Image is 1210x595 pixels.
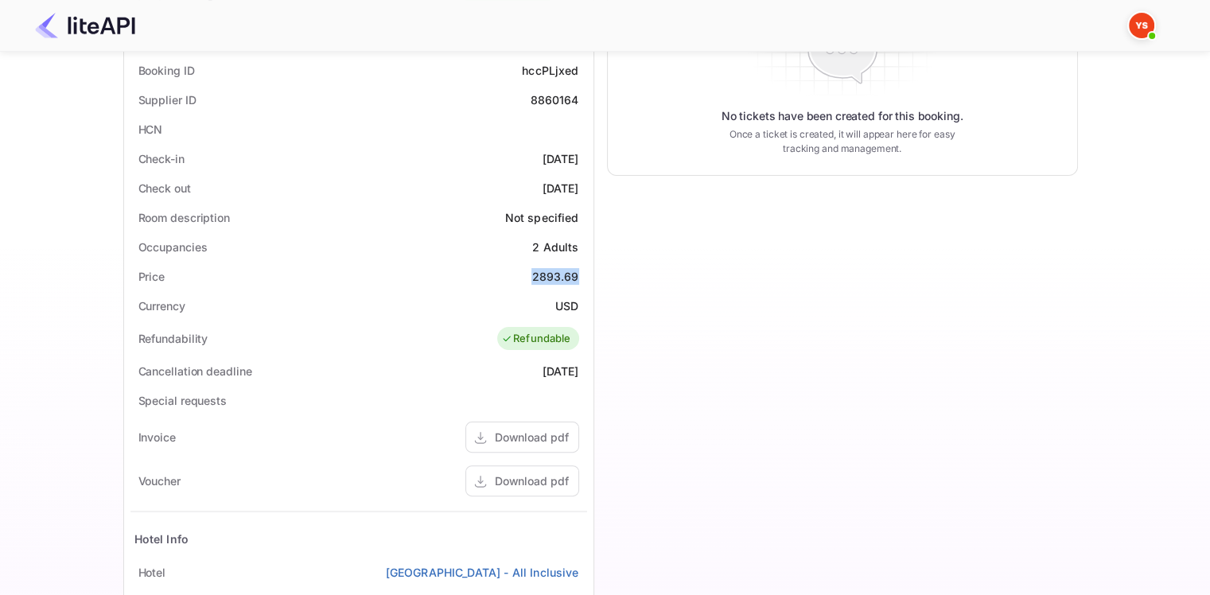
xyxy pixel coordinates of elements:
[138,180,191,196] div: Check out
[1129,13,1154,38] img: Yandex Support
[138,297,185,314] div: Currency
[138,62,195,79] div: Booking ID
[531,268,578,285] div: 2893.69
[522,62,578,79] div: hccPLjxed
[138,150,185,167] div: Check-in
[722,108,963,124] p: No tickets have been created for this booking.
[543,363,579,379] div: [DATE]
[138,121,163,138] div: HCN
[138,91,196,108] div: Supplier ID
[555,297,578,314] div: USD
[138,429,176,445] div: Invoice
[505,209,579,226] div: Not specified
[138,564,166,581] div: Hotel
[138,330,208,347] div: Refundability
[532,239,578,255] div: 2 Adults
[134,531,189,547] div: Hotel Info
[138,268,165,285] div: Price
[495,472,569,489] div: Download pdf
[138,209,230,226] div: Room description
[543,180,579,196] div: [DATE]
[35,13,135,38] img: LiteAPI Logo
[543,150,579,167] div: [DATE]
[501,331,571,347] div: Refundable
[138,392,227,409] div: Special requests
[386,564,579,581] a: [GEOGRAPHIC_DATA] - All Inclusive
[138,239,208,255] div: Occupancies
[530,91,578,108] div: 8860164
[138,472,181,489] div: Voucher
[495,429,569,445] div: Download pdf
[717,127,968,156] p: Once a ticket is created, it will appear here for easy tracking and management.
[138,363,252,379] div: Cancellation deadline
